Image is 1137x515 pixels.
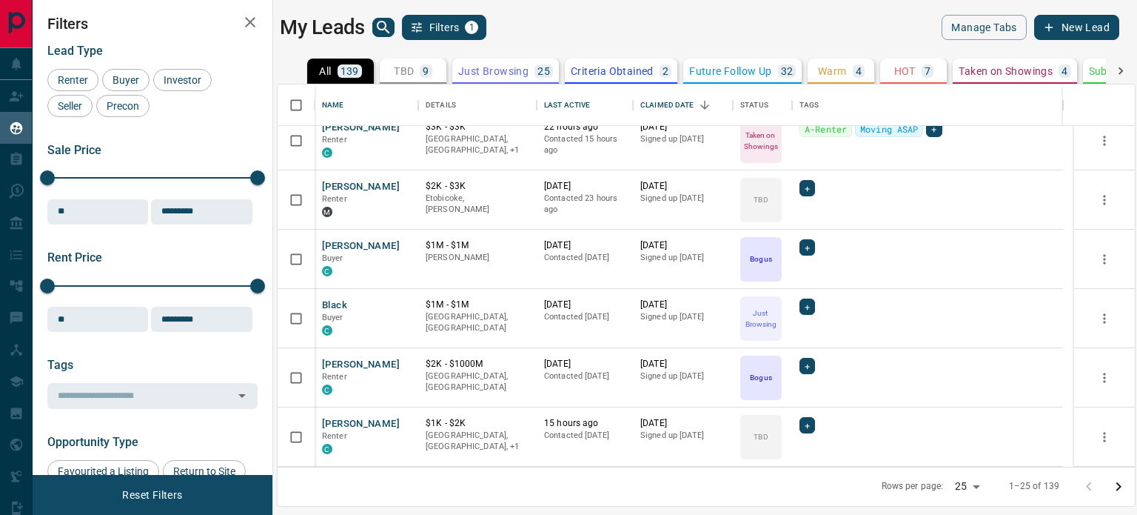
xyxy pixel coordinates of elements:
p: $1M - $1M [426,299,529,311]
div: condos.ca [322,385,332,395]
div: Favourited a Listing [47,460,159,482]
button: more [1093,367,1116,389]
p: 15 hours ago [544,417,625,430]
p: [DATE] [544,239,625,252]
div: Precon [96,95,150,117]
div: condos.ca [322,444,332,454]
p: Contacted 15 hours ago [544,133,625,156]
div: Renter [47,69,98,91]
div: condos.ca [322,325,332,336]
div: Details [426,84,456,126]
button: New Lead [1034,15,1119,40]
p: 25 [537,66,550,76]
p: Signed up [DATE] [640,252,725,264]
span: Tags [47,358,73,372]
span: Investor [158,74,207,86]
p: Signed up [DATE] [640,430,725,442]
p: Contacted [DATE] [544,252,625,264]
span: Moving ASAP [860,122,918,136]
div: Tags [799,84,819,126]
p: 4 [856,66,862,76]
p: Signed up [DATE] [640,311,725,323]
p: Vaughan [426,430,529,453]
p: Criteria Obtained [571,66,654,76]
p: Signed up [DATE] [640,371,725,382]
button: more [1093,130,1116,152]
p: Rows per page: [882,480,944,493]
p: Bogus [750,372,771,383]
p: TBD [754,194,768,205]
p: $1K - $2K [426,417,529,430]
span: 1 [466,22,477,33]
span: Renter [322,135,347,144]
span: Renter [322,431,347,441]
p: Taken on Showings [959,66,1053,76]
div: Last Active [544,84,590,126]
p: Future Follow Up [689,66,771,76]
button: search button [372,18,395,37]
button: Black [322,299,347,313]
div: Seller [47,95,93,117]
p: 139 [341,66,359,76]
div: condos.ca [322,266,332,276]
div: Claimed Date [633,84,733,126]
p: Signed up [DATE] [640,133,725,145]
p: Warm [818,66,847,76]
button: [PERSON_NAME] [322,121,400,135]
button: [PERSON_NAME] [322,358,400,372]
p: Just Browsing [458,66,529,76]
span: Renter [53,74,93,86]
span: + [805,181,810,196]
p: 2 [663,66,668,76]
p: Signed up [DATE] [640,193,725,205]
p: [PERSON_NAME] [426,252,529,264]
button: more [1093,426,1116,448]
p: $2K - $3K [426,180,529,193]
p: Contacted [DATE] [544,430,625,442]
div: Last Active [537,84,633,126]
p: [DATE] [544,180,625,193]
p: Toronto [426,133,529,156]
div: Tags [792,84,1063,126]
p: [DATE] [640,358,725,371]
span: Favourited a Listing [53,465,154,477]
div: Investor [153,69,212,91]
p: [DATE] [640,180,725,193]
span: Precon [101,100,144,112]
p: Contacted [DATE] [544,311,625,323]
p: $1M - $1M [426,239,529,252]
p: HOT [894,66,916,76]
p: TBD [754,431,768,442]
p: [GEOGRAPHIC_DATA], [GEOGRAPHIC_DATA] [426,311,529,334]
p: 4 [1061,66,1067,76]
span: + [805,299,810,314]
button: Reset Filters [113,482,192,508]
span: Seller [53,100,87,112]
p: 7 [925,66,930,76]
span: Return to Site [168,465,241,477]
div: + [926,121,942,137]
span: Sale Price [47,143,101,157]
p: [DATE] [544,299,625,311]
p: 1–25 of 139 [1009,480,1059,493]
span: + [931,122,936,136]
p: All [319,66,331,76]
p: [GEOGRAPHIC_DATA], [GEOGRAPHIC_DATA] [426,371,529,393]
span: Renter [322,372,347,382]
span: Rent Price [47,250,102,265]
span: + [805,418,810,433]
p: [DATE] [640,121,725,133]
div: Details [418,84,537,126]
p: 22 hours ago [544,121,625,133]
p: [DATE] [640,417,725,430]
h1: My Leads [280,16,365,39]
div: Return to Site [163,460,246,482]
p: Taken on Showings [742,130,780,152]
div: condos.ca [322,147,332,158]
span: Renter [322,194,347,204]
span: A-Renter [805,122,847,136]
button: Go to next page [1104,472,1133,502]
div: mrloft.ca [322,207,332,217]
div: Status [733,84,792,126]
p: TBD [394,66,414,76]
